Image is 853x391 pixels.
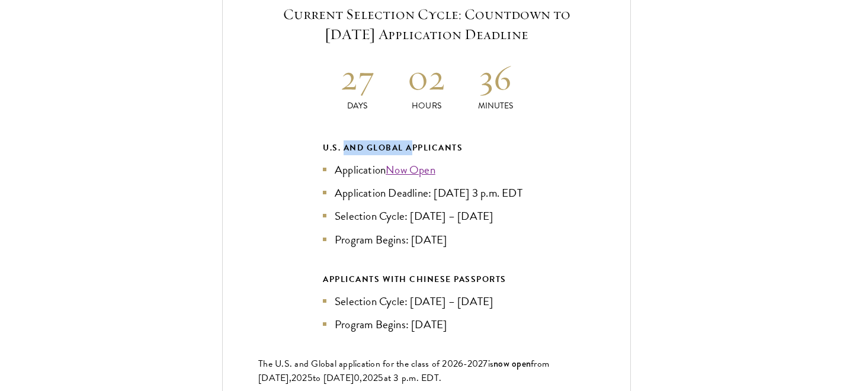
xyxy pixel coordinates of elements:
span: 5 [378,371,383,385]
li: Selection Cycle: [DATE] – [DATE] [323,293,530,310]
li: Application Deadline: [DATE] 3 p.m. EDT [323,184,530,201]
span: 202 [363,371,379,385]
span: , [360,371,362,385]
span: is [488,357,494,371]
span: -202 [463,357,483,371]
p: Days [323,100,392,112]
span: 0 [354,371,360,385]
a: Now Open [386,161,435,178]
span: 5 [307,371,313,385]
span: 202 [291,371,307,385]
li: Program Begins: [DATE] [323,316,530,333]
div: U.S. and Global Applicants [323,140,530,155]
span: now open [493,357,531,370]
span: to [DATE] [313,371,354,385]
span: 7 [483,357,488,371]
li: Selection Cycle: [DATE] – [DATE] [323,207,530,225]
h5: Current Selection Cycle: Countdown to [DATE] Application Deadline [258,4,595,44]
span: from [DATE], [258,357,549,385]
div: APPLICANTS WITH CHINESE PASSPORTS [323,272,530,287]
span: 6 [458,357,463,371]
li: Program Begins: [DATE] [323,231,530,248]
span: at 3 p.m. EDT. [384,371,442,385]
span: The U.S. and Global application for the class of 202 [258,357,458,371]
h2: 36 [461,55,530,100]
h2: 27 [323,55,392,100]
p: Minutes [461,100,530,112]
p: Hours [392,100,461,112]
h2: 02 [392,55,461,100]
li: Application [323,161,530,178]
